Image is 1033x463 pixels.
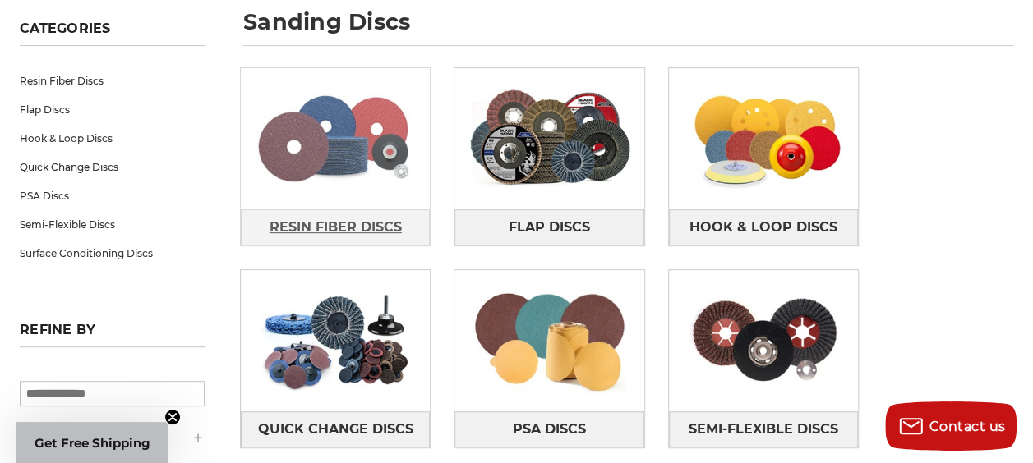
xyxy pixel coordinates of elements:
span: PSA Discs [513,415,586,443]
h5: Categories [20,21,205,46]
div: Get Free ShippingClose teaser [16,422,168,463]
a: Surface Conditioning Discs [20,239,205,268]
a: Resin Fiber Discs [241,209,430,245]
span: Hook & Loop Discs [689,213,837,241]
span: Get Free Shipping [35,435,150,451]
a: Quick Change Discs [241,411,430,447]
h5: Refine by [20,322,205,347]
span: Semi-Flexible Discs [689,415,838,443]
a: Semi-Flexible Discs [20,210,205,239]
a: PSA Discs [454,411,643,447]
a: PSA Discs [20,181,205,210]
span: Contact us [929,419,1006,434]
span: Quick Change Discs [258,415,413,443]
a: Hook & Loop Discs [20,124,205,153]
span: Resin Fiber Discs [270,213,402,241]
img: Resin Fiber Discs [241,72,430,204]
a: Quick Change Discs [20,153,205,181]
button: Contact us [885,401,1017,451]
img: Quick Change Discs [241,274,430,406]
img: Semi-Flexible Discs [669,274,858,406]
a: Hook & Loop Discs [669,209,858,245]
a: Semi-Flexible Discs [669,411,858,447]
a: Flap Discs [20,95,205,124]
img: Hook & Loop Discs [669,72,858,204]
a: Flap Discs [454,209,643,245]
img: PSA Discs [454,274,643,406]
h1: sanding discs [243,11,1013,46]
img: Flap Discs [454,72,643,204]
span: Flap Discs [509,213,590,241]
a: Resin Fiber Discs [20,66,205,95]
button: Close teaser [164,409,181,425]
